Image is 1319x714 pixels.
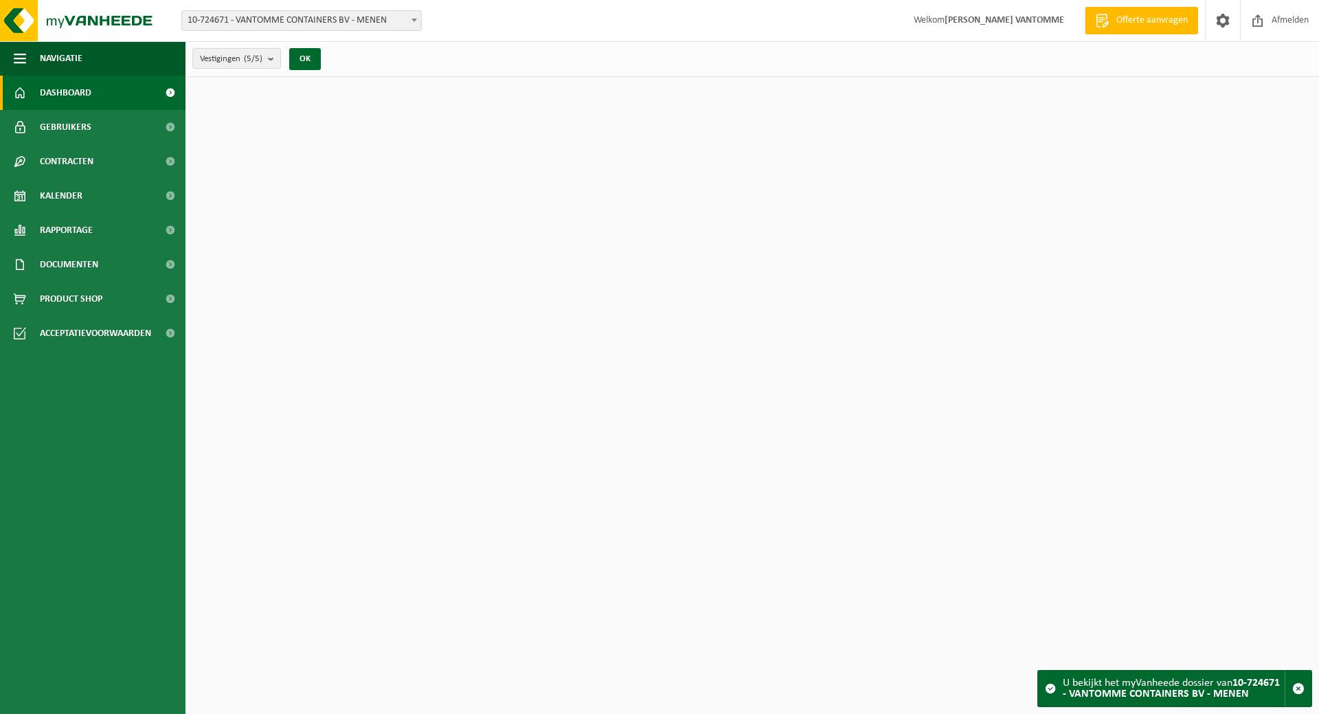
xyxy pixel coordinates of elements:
a: Offerte aanvragen [1085,7,1198,34]
span: 10-724671 - VANTOMME CONTAINERS BV - MENEN [181,10,422,31]
span: Product Shop [40,282,102,316]
span: Rapportage [40,213,93,247]
strong: 10-724671 - VANTOMME CONTAINERS BV - MENEN [1063,678,1280,700]
span: Navigatie [40,41,82,76]
span: 10-724671 - VANTOMME CONTAINERS BV - MENEN [182,11,421,30]
div: U bekijkt het myVanheede dossier van [1063,671,1285,706]
button: Vestigingen(5/5) [192,48,281,69]
strong: [PERSON_NAME] VANTOMME [945,15,1064,25]
span: Kalender [40,179,82,213]
span: Acceptatievoorwaarden [40,316,151,350]
span: Offerte aanvragen [1113,14,1191,27]
span: Contracten [40,144,93,179]
span: Documenten [40,247,98,282]
span: Dashboard [40,76,91,110]
count: (5/5) [244,54,262,63]
span: Gebruikers [40,110,91,144]
span: Vestigingen [200,49,262,69]
button: OK [289,48,321,70]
